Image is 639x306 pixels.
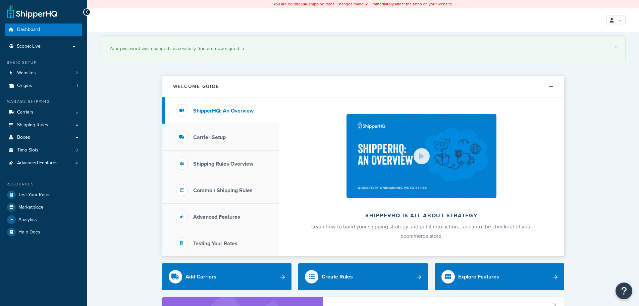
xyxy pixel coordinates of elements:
a: Analytics [5,214,82,226]
span: Dashboard [17,27,40,33]
span: Help Docs [18,229,40,235]
a: Create Rules [298,263,428,290]
h3: ShipperHQ: An Overview [193,108,254,114]
span: Time Slots [17,147,39,153]
span: Shipping Rules [17,122,48,128]
h3: Advanced Features [193,214,240,220]
span: 5 [75,110,78,115]
a: Boxes [5,131,82,144]
span: 4 [75,160,78,166]
span: Learn how to build your shipping strategy and put it into action… and into the checkout of your e... [311,223,532,240]
a: Explore Features [435,263,565,290]
button: Open Resource Center [616,282,632,299]
div: Add Carriers [185,272,216,281]
a: Carriers5 [5,106,82,119]
h2: ShipperHQ is all about strategy [297,213,546,219]
a: Advanced Features4 [5,157,82,169]
span: Boxes [17,135,30,140]
div: Resources [5,181,82,187]
h2: Welcome Guide [173,84,219,89]
span: Scope: Live [17,44,41,49]
a: Marketplace [5,201,82,213]
div: Manage Shipping [5,99,82,104]
li: Advanced Features [5,157,82,169]
a: Help Docs [5,226,82,238]
span: 2 [75,70,78,76]
span: Carriers [17,110,34,115]
span: 0 [75,147,78,153]
a: Dashboard [5,24,82,36]
div: Create Rules [322,272,353,281]
span: Analytics [18,217,37,223]
span: Advanced Features [17,160,58,166]
div: Your password was changed successfully. You are now signed in. [109,44,617,53]
b: LIVE [301,1,309,7]
h3: Common Shipping Rules [193,187,253,193]
a: Origins1 [5,80,82,92]
span: Marketplace [18,205,44,210]
a: Test Your Rates [5,189,82,201]
span: Test Your Rates [18,192,51,198]
a: Shipping Rules [5,119,82,131]
li: Time Slots [5,144,82,157]
span: 1 [76,83,78,89]
li: Carriers [5,106,82,119]
li: Origins [5,80,82,92]
span: Websites [17,70,36,76]
a: Websites2 [5,67,82,79]
h3: Carrier Setup [193,134,226,140]
div: Basic Setup [5,60,82,65]
h3: Testing Your Rates [193,241,237,247]
img: ShipperHQ is all about strategy [347,114,496,198]
h3: Shipping Rules Overview [193,161,253,167]
a: Add Carriers [162,263,292,290]
span: Origins [17,83,32,89]
div: Explore Features [458,272,499,281]
a: × [614,44,617,49]
li: Websites [5,67,82,79]
a: Time Slots0 [5,144,82,157]
button: Welcome Guide [162,76,564,97]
